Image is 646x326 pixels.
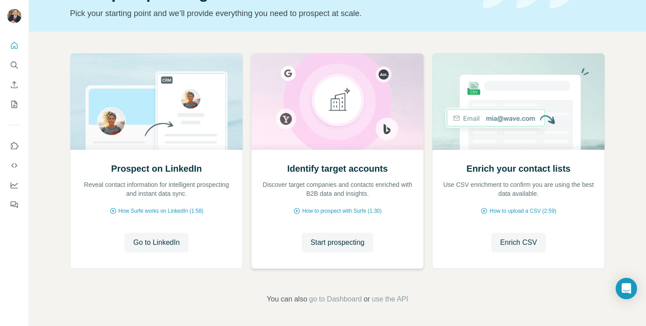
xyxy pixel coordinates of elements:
button: Dashboard [7,177,21,193]
span: Enrich CSV [500,237,537,248]
button: Enrich CSV [7,77,21,93]
img: Identify target accounts [251,54,424,150]
span: Start prospecting [311,237,365,248]
span: You can also [267,294,307,305]
img: Prospect on LinkedIn [70,54,243,150]
span: or [364,294,370,305]
button: Feedback [7,197,21,213]
button: use the API [372,294,408,305]
p: Pick your starting point and we’ll provide everything you need to prospect at scale. [70,7,473,20]
button: Start prospecting [302,233,374,252]
p: Discover target companies and contacts enriched with B2B data and insights. [260,180,415,198]
h2: Enrich your contact lists [466,162,570,175]
div: Open Intercom Messenger [616,278,637,299]
span: How to prospect with Surfe (1:30) [302,207,382,215]
p: Use CSV enrichment to confirm you are using the best data available. [441,180,596,198]
span: How to upload a CSV (2:59) [490,207,556,215]
button: go to Dashboard [309,294,362,305]
button: My lists [7,96,21,112]
button: Use Surfe on LinkedIn [7,138,21,154]
button: Quick start [7,37,21,54]
button: Enrich CSV [491,233,546,252]
img: Enrich your contact lists [432,54,605,150]
button: Go to LinkedIn [124,233,189,252]
img: Avatar [7,9,21,23]
h2: Prospect on LinkedIn [111,162,202,175]
span: Go to LinkedIn [133,237,180,248]
p: Reveal contact information for intelligent prospecting and instant data sync. [79,180,234,198]
h2: Identify target accounts [287,162,388,175]
button: Use Surfe API [7,157,21,173]
button: Search [7,57,21,73]
span: How Surfe works on LinkedIn (1:58) [119,207,204,215]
